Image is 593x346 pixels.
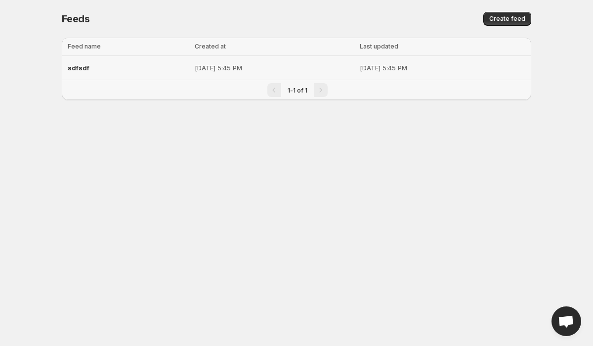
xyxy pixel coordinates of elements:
span: Feeds [62,13,90,25]
span: Created at [195,43,226,50]
span: sdfsdf [68,64,89,72]
span: 1-1 of 1 [288,87,307,94]
span: Last updated [360,43,398,50]
span: Create feed [489,15,525,23]
div: Open chat [551,306,581,336]
span: Feed name [68,43,101,50]
button: Create feed [483,12,531,26]
p: [DATE] 5:45 PM [360,63,525,73]
nav: Pagination [62,80,531,100]
p: [DATE] 5:45 PM [195,63,354,73]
